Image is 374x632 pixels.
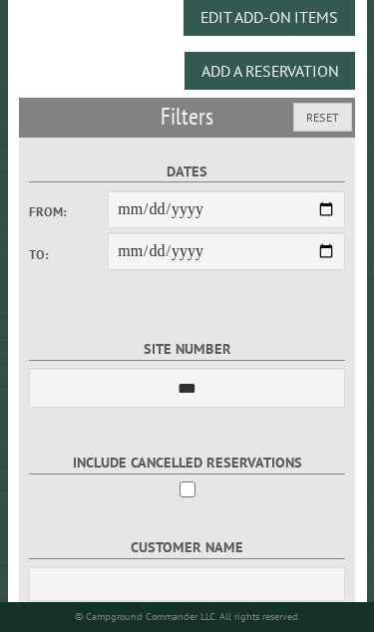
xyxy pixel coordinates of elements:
label: Customer Name [29,536,345,559]
label: From: [29,202,108,221]
label: To: [29,245,108,264]
h2: Filters [19,98,356,136]
label: Dates [29,160,345,183]
button: Add a Reservation [185,52,355,90]
button: Reset [293,103,352,132]
label: Site Number [29,338,345,361]
label: Include Cancelled Reservations [29,452,345,474]
small: © Campground Commander LLC. All rights reserved. [75,610,300,623]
